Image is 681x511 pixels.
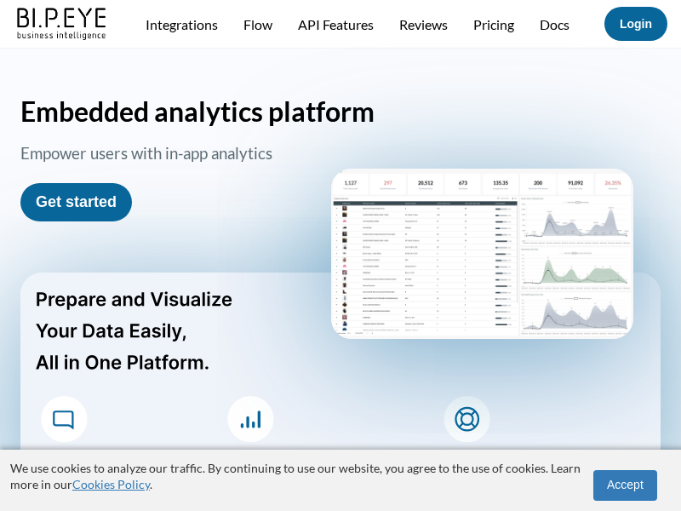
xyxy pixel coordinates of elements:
[540,16,569,32] a: Docs
[473,16,514,32] a: Pricing
[331,169,633,339] img: homePageScreen2.png
[604,7,667,41] button: Login
[20,144,323,168] h3: Empower users with in-app analytics
[72,477,150,491] a: Cookies Policy
[36,193,117,210] a: Get started
[620,17,652,31] a: Login
[14,3,112,42] img: bipeye-logo
[399,16,448,32] a: Reviews
[10,460,581,493] p: We use cookies to analyze our traffic. By continuing to use our website, you agree to the use of ...
[146,16,218,32] a: Integrations
[20,183,132,221] button: Get started
[20,95,661,128] h1: Embedded analytics platform
[593,470,657,501] button: Accept
[298,16,374,32] a: API Features
[243,16,272,32] a: Flow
